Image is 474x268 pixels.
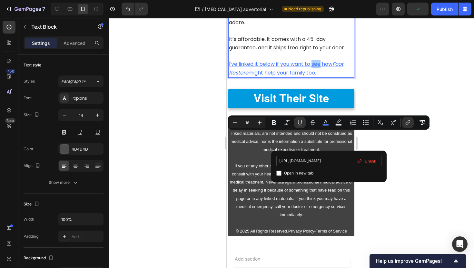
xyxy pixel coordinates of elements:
div: Padding [24,233,38,239]
input: Auto [59,213,103,225]
button: Show survey - Help us improve GemPages! [376,257,460,265]
input: Paste link here [276,156,381,166]
span: Open in new tab [284,169,313,177]
div: Publish [437,6,453,13]
p: Settings [32,40,50,46]
div: Align [24,162,42,170]
div: Background [24,254,55,263]
div: Styles [24,78,35,84]
span: [MEDICAL_DATA] advertorial [205,6,266,13]
div: Open Intercom Messenger [452,236,468,252]
div: Add... [72,234,102,240]
button: 7 [3,3,48,15]
p: 7 [42,5,45,13]
div: Poppins [72,95,102,101]
p: Text Block [31,23,86,31]
span: Help us improve GemPages! [376,258,452,264]
span: / [202,6,203,13]
div: Beta [5,118,15,123]
div: Size [24,200,41,209]
button: Paragraph 1* [58,75,104,87]
p: Advanced [64,40,85,46]
div: Show more [49,179,79,186]
div: Font [24,95,32,101]
span: Unlink [365,158,376,165]
div: 450 [6,69,15,74]
span: Need republishing [288,6,321,12]
div: Undo/Redo [122,3,148,15]
button: Publish [431,3,458,15]
div: Text style [24,62,41,68]
div: Color [24,146,34,152]
iframe: Design area [227,18,356,268]
div: 4D4D4D [72,146,102,152]
div: Width [24,216,34,222]
div: Editor contextual toolbar [228,115,430,130]
div: Size [24,111,41,119]
span: Paragraph 1* [61,78,86,84]
button: Show more [24,177,104,188]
